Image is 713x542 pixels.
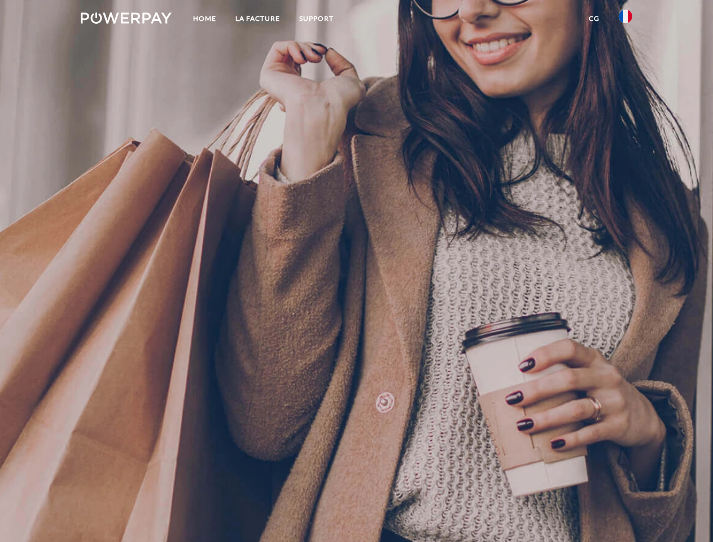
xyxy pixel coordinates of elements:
[81,12,172,24] img: logo-powerpay-white.svg
[619,10,632,23] img: fr
[183,8,226,29] a: Home
[290,8,343,29] a: Support
[579,8,609,29] a: CG
[226,8,290,29] a: LA FACTURE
